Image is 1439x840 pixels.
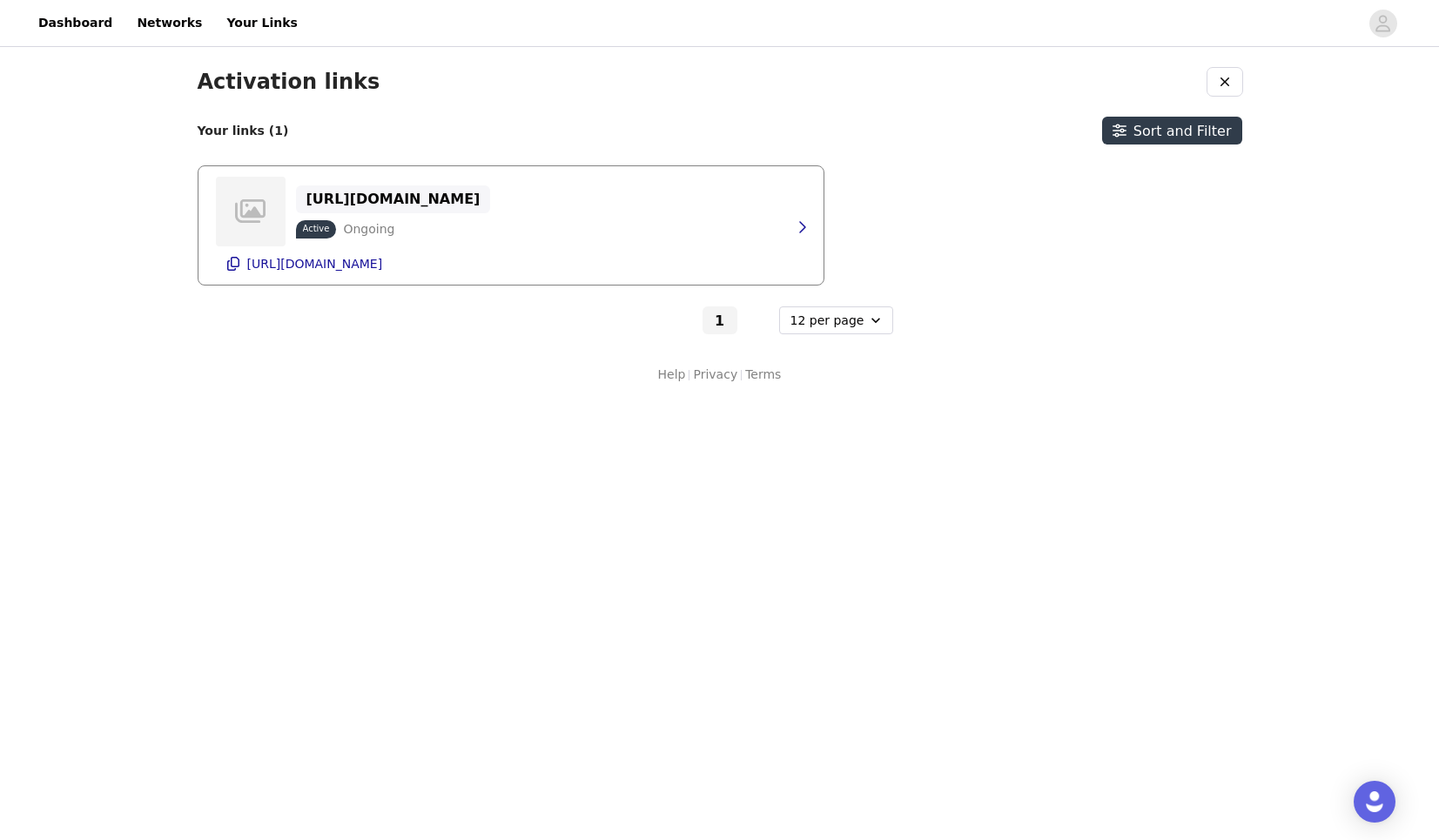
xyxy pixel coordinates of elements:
p: [URL][DOMAIN_NAME] [306,191,481,207]
button: [URL][DOMAIN_NAME] [296,185,491,213]
button: Sort and Filter [1102,117,1242,144]
a: Your Links [216,3,308,43]
button: [URL][DOMAIN_NAME] [216,250,806,278]
h2: Your links (1) [198,124,289,138]
a: Help [658,366,686,384]
a: Dashboard [28,3,123,43]
button: Go to previous page [664,306,699,334]
button: Go to next page [741,306,776,334]
a: Privacy [693,366,737,384]
p: Active [303,222,330,235]
p: [URL][DOMAIN_NAME] [247,257,383,271]
a: Networks [126,3,212,43]
div: avatar [1375,10,1391,37]
div: Open Intercom Messenger [1354,781,1395,823]
a: Terms [745,366,781,384]
p: Ongoing [343,220,394,239]
button: Go To Page 1 [703,306,737,334]
h1: Activation links [198,70,380,95]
